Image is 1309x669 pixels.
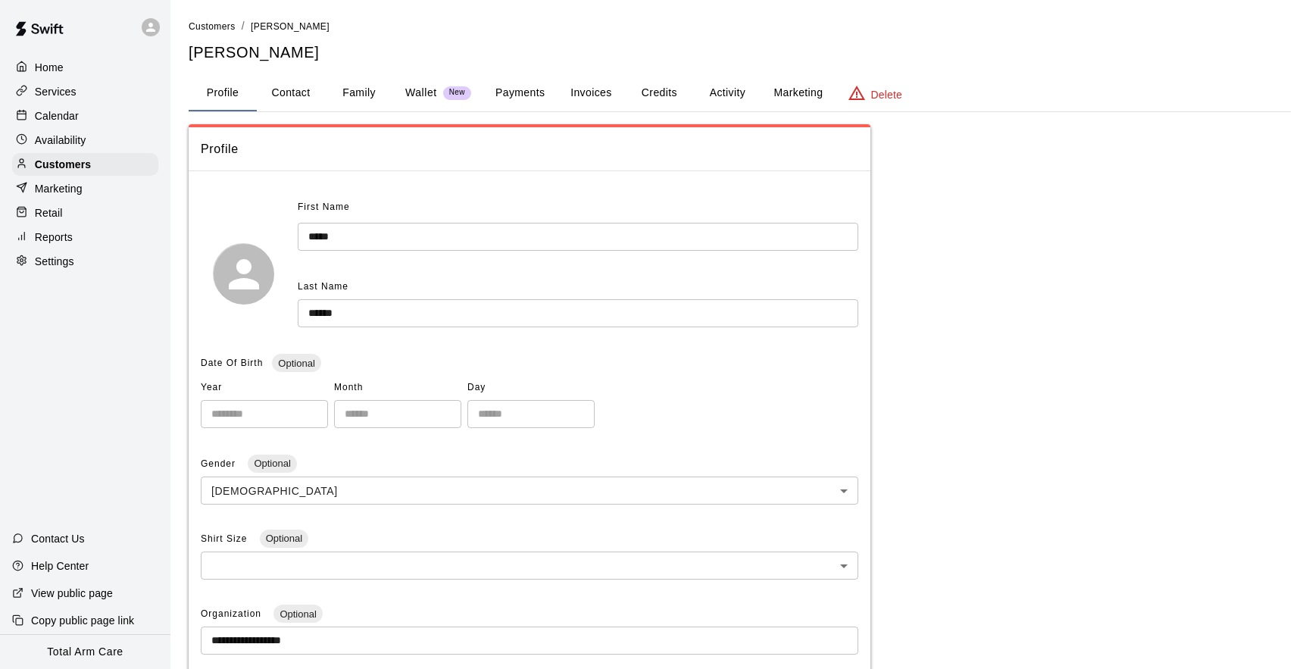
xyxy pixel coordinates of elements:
span: Last Name [298,281,348,292]
p: Reports [35,230,73,245]
button: Invoices [557,75,625,111]
button: Profile [189,75,257,111]
a: Retail [12,202,158,224]
span: [PERSON_NAME] [251,21,330,32]
a: Availability [12,129,158,152]
li: / [242,18,245,34]
span: Gender [201,458,239,469]
span: New [443,88,471,98]
div: basic tabs example [189,75,1291,111]
p: Home [35,60,64,75]
span: Profile [201,139,858,159]
a: Settings [12,250,158,273]
a: Calendar [12,105,158,127]
p: Total Arm Care [47,644,123,660]
span: First Name [298,195,350,220]
span: Month [334,376,461,400]
span: Organization [201,608,264,619]
p: Customers [35,157,91,172]
span: Customers [189,21,236,32]
div: [DEMOGRAPHIC_DATA] [201,477,858,505]
h5: [PERSON_NAME] [189,42,1291,63]
button: Contact [257,75,325,111]
button: Activity [693,75,761,111]
span: Optional [260,533,308,544]
button: Credits [625,75,693,111]
p: Services [35,84,77,99]
span: Shirt Size [201,533,251,544]
span: Date Of Birth [201,358,263,368]
p: Marketing [35,181,83,196]
a: Customers [12,153,158,176]
p: Settings [35,254,74,269]
a: Marketing [12,177,158,200]
button: Payments [483,75,557,111]
a: Customers [189,20,236,32]
p: Help Center [31,558,89,574]
span: Optional [273,608,322,620]
span: Optional [272,358,320,369]
a: Home [12,56,158,79]
p: Retail [35,205,63,220]
p: Wallet [405,85,437,101]
span: Year [201,376,328,400]
p: Availability [35,133,86,148]
span: Optional [248,458,296,469]
p: Delete [871,87,902,102]
button: Family [325,75,393,111]
nav: breadcrumb [189,18,1291,35]
span: Day [467,376,595,400]
p: Contact Us [31,531,85,546]
p: Calendar [35,108,79,123]
a: Services [12,80,158,103]
p: View public page [31,586,113,601]
p: Copy public page link [31,613,134,628]
button: Marketing [761,75,835,111]
a: Reports [12,226,158,249]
